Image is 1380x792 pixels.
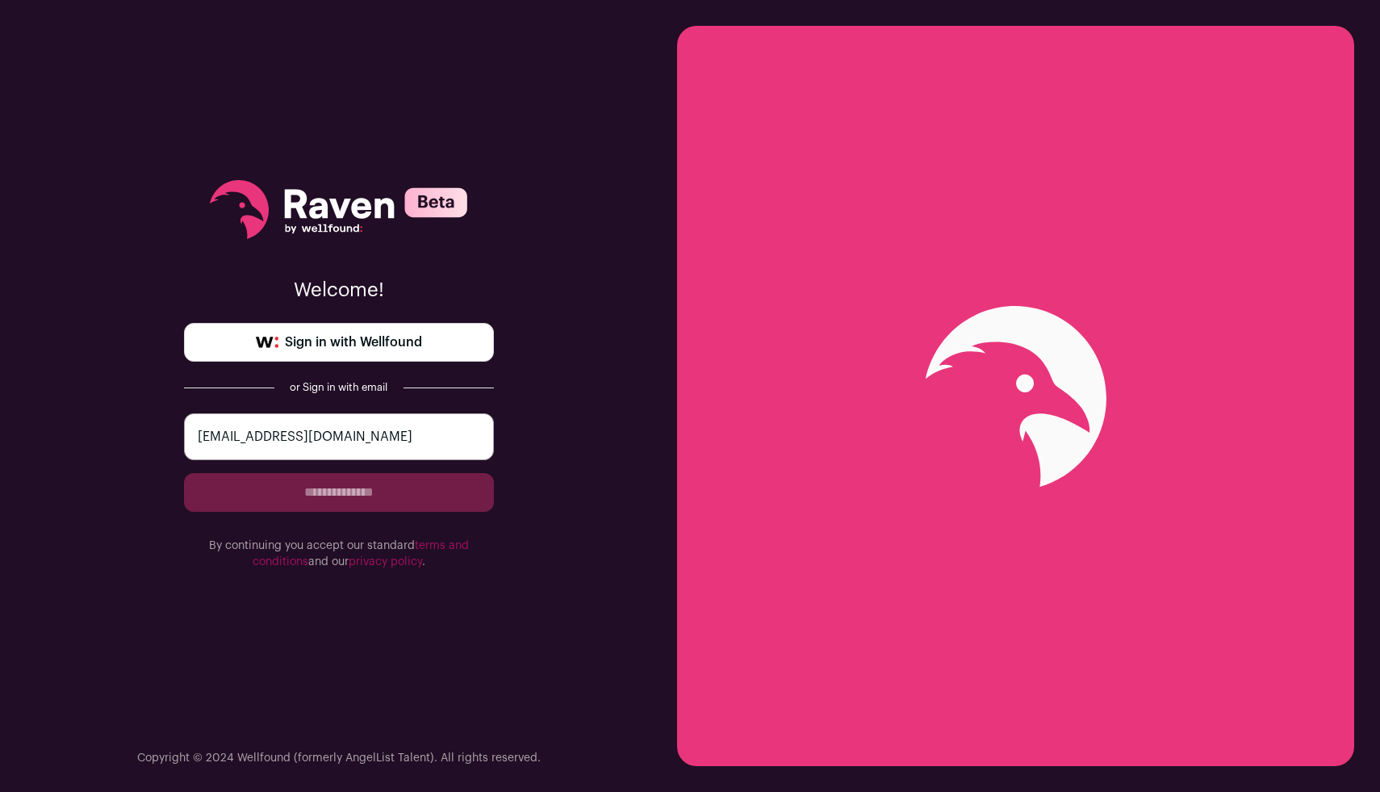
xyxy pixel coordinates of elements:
[256,337,278,348] img: wellfound-symbol-flush-black-fb3c872781a75f747ccb3a119075da62bfe97bd399995f84a933054e44a575c4.png
[137,750,541,766] p: Copyright © 2024 Wellfound (formerly AngelList Talent). All rights reserved.
[349,556,422,568] a: privacy policy
[184,323,494,362] a: Sign in with Wellfound
[184,278,494,304] p: Welcome!
[287,381,391,394] div: or Sign in with email
[184,538,494,570] p: By continuing you accept our standard and our .
[285,333,422,352] span: Sign in with Wellfound
[184,413,494,460] input: email@example.com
